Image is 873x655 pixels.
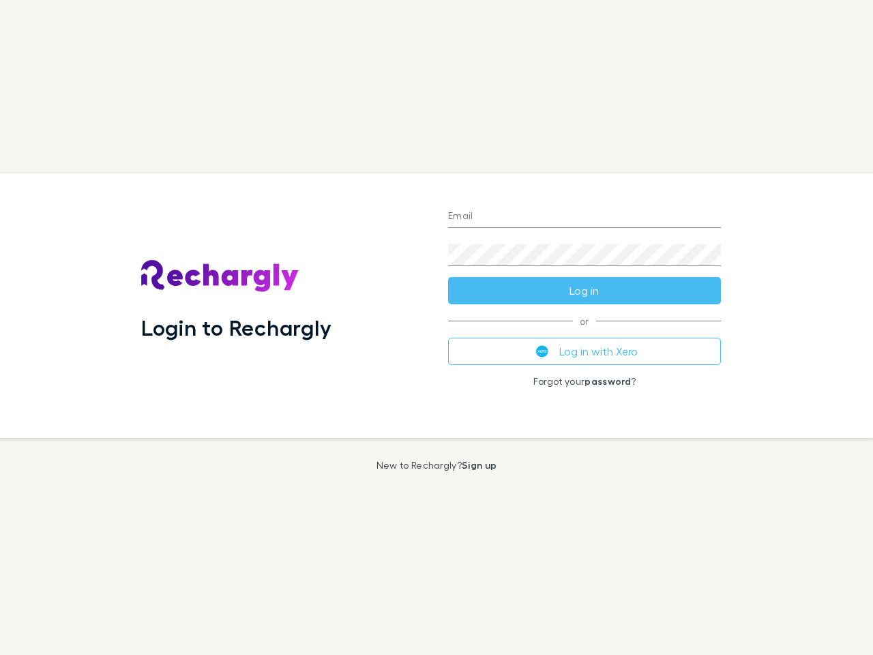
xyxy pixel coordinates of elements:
button: Log in [448,277,721,304]
h1: Login to Rechargly [141,315,331,340]
p: New to Rechargly? [376,460,497,471]
button: Log in with Xero [448,338,721,365]
img: Rechargly's Logo [141,260,299,293]
img: Xero's logo [536,345,548,358]
p: Forgot your ? [448,376,721,387]
a: Sign up [462,459,497,471]
a: password [585,375,631,387]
